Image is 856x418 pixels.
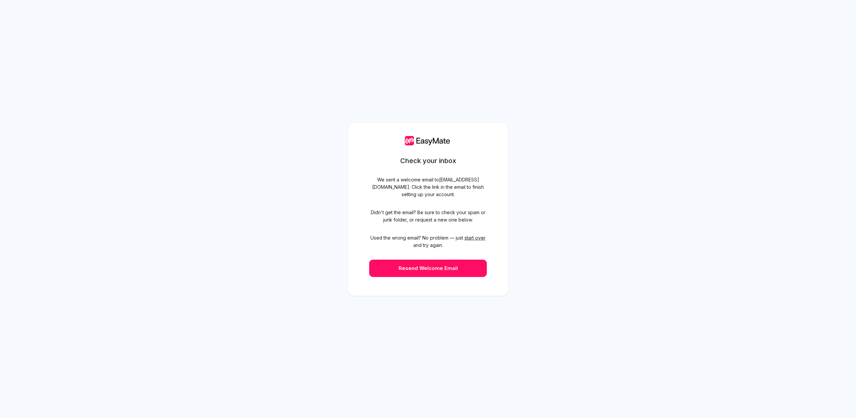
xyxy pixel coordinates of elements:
[369,260,487,277] button: Resend Welcome Email
[369,234,487,249] span: Used the wrong email? No problem — just and try again.
[400,156,456,165] h1: Check your inbox
[369,176,487,198] span: We sent a welcome email to [EMAIL_ADDRESS][DOMAIN_NAME] . Click the link in the email to finish s...
[464,234,486,242] button: start over
[369,209,487,224] span: Didn't get the email? Be sure to check your spam or junk folder, or request a new one below.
